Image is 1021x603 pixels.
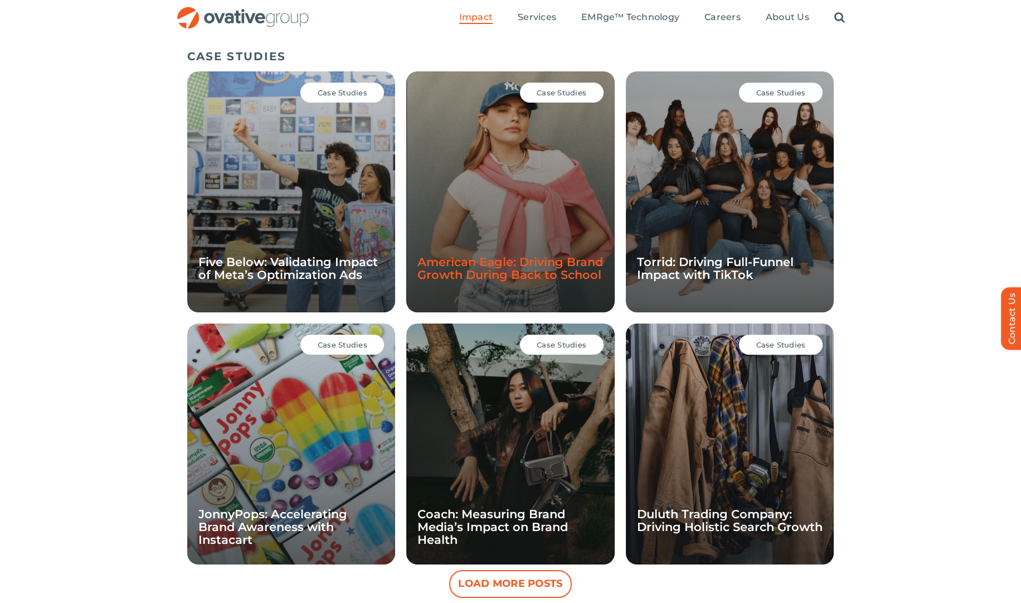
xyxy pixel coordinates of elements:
[459,12,493,24] a: Impact
[518,12,556,23] span: Services
[704,12,741,23] span: Careers
[834,12,845,24] a: Search
[459,12,493,23] span: Impact
[518,12,556,24] a: Services
[581,12,679,23] span: EMRge™ Technology
[176,6,310,16] a: OG_Full_horizontal_RGB
[417,507,568,547] a: Coach: Measuring Brand Media’s Impact on Brand Health
[187,50,834,63] h5: CASE STUDIES
[417,255,603,282] a: American Eagle: Driving Brand Growth During Back to School
[581,12,679,24] a: EMRge™ Technology
[704,12,741,24] a: Careers
[449,570,572,598] button: Load More Posts
[766,12,809,24] a: About Us
[766,12,809,23] span: About Us
[198,255,378,282] a: Five Below: Validating Impact of Meta’s Optimization Ads
[637,507,823,534] a: Duluth Trading Company: Driving Holistic Search Growth
[198,507,347,547] a: JonnyPops: Accelerating Brand Awareness with Instacart
[637,255,794,282] a: Torrid: Driving Full-Funnel Impact with TikTok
